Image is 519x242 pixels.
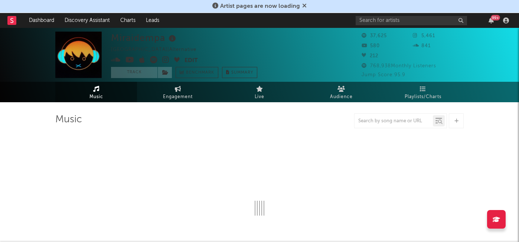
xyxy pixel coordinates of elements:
[330,93,353,101] span: Audience
[222,67,257,78] button: Summary
[137,82,219,102] a: Engagement
[362,54,378,58] span: 212
[220,3,300,9] span: Artist pages are now loading
[405,93,441,101] span: Playlists/Charts
[111,67,157,78] button: Track
[362,72,405,77] span: Jump Score: 95.9
[186,68,214,77] span: Benchmark
[362,64,436,68] span: 768,938 Monthly Listeners
[89,93,103,101] span: Music
[382,82,464,102] a: Playlists/Charts
[185,56,198,65] button: Edit
[163,93,193,101] span: Engagement
[231,71,253,75] span: Summary
[255,93,264,101] span: Live
[176,67,218,78] a: Benchmark
[141,13,164,28] a: Leads
[24,13,59,28] a: Dashboard
[489,17,494,23] button: 99+
[111,32,178,44] div: Miraidempa
[362,33,387,38] span: 37,625
[300,82,382,102] a: Audience
[115,13,141,28] a: Charts
[491,15,500,20] div: 99 +
[55,82,137,102] a: Music
[413,33,435,38] span: 5,461
[362,43,380,48] span: 580
[413,43,431,48] span: 841
[302,3,307,9] span: Dismiss
[356,16,467,25] input: Search for artists
[355,118,433,124] input: Search by song name or URL
[219,82,300,102] a: Live
[59,13,115,28] a: Discovery Assistant
[111,45,205,54] div: [GEOGRAPHIC_DATA] | Alternative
